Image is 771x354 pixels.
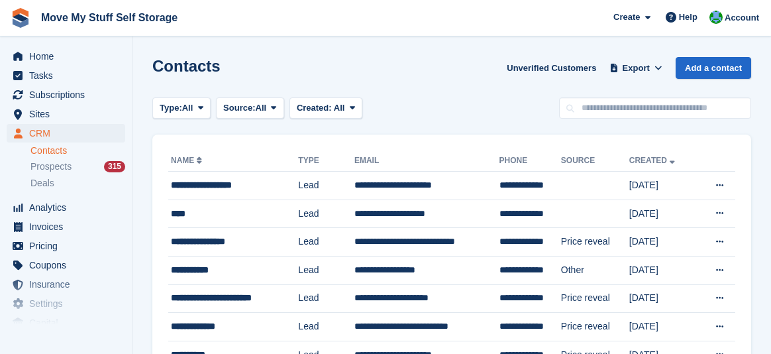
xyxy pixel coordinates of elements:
span: All [256,101,267,115]
span: Capital [29,314,109,332]
a: Contacts [30,145,125,157]
td: [DATE] [629,284,697,313]
span: CRM [29,124,109,143]
a: menu [7,47,125,66]
span: Prospects [30,160,72,173]
span: Help [679,11,697,24]
td: [DATE] [629,172,697,200]
button: Source: All [216,97,284,119]
td: [DATE] [629,256,697,284]
td: [DATE] [629,228,697,257]
a: Move My Stuff Self Storage [36,7,183,29]
span: Home [29,47,109,66]
a: menu [7,105,125,123]
a: menu [7,275,125,294]
h1: Contacts [152,57,221,75]
img: stora-icon-8386f47178a22dfd0bd8f6a31ec36ba5ce8667c1dd55bd0f319d3a0aa187defe.svg [11,8,30,28]
a: menu [7,314,125,332]
td: Price reveal [561,228,629,257]
a: menu [7,237,125,255]
span: All [334,103,345,113]
span: Account [725,11,759,25]
a: Unverified Customers [501,57,601,79]
a: Prospects 315 [30,160,125,174]
a: menu [7,66,125,85]
button: Type: All [152,97,211,119]
span: Pricing [29,237,109,255]
a: menu [7,256,125,274]
span: Source: [223,101,255,115]
td: Lead [298,172,354,200]
a: Created [629,156,678,165]
td: [DATE] [629,313,697,341]
button: Created: All [289,97,362,119]
th: Type [298,150,354,172]
a: Deals [30,176,125,190]
td: Price reveal [561,284,629,313]
td: Other [561,256,629,284]
span: Subscriptions [29,86,109,104]
span: Analytics [29,198,109,217]
td: Lead [298,200,354,228]
th: Phone [499,150,561,172]
td: [DATE] [629,200,697,228]
span: Type: [160,101,182,115]
span: All [182,101,193,115]
span: Sites [29,105,109,123]
span: Coupons [29,256,109,274]
td: Price reveal [561,313,629,341]
a: menu [7,217,125,236]
span: Export [623,62,650,75]
span: Settings [29,294,109,313]
span: Invoices [29,217,109,236]
img: Dan [709,11,723,24]
a: Add a contact [676,57,751,79]
span: Insurance [29,275,109,294]
button: Export [607,57,665,79]
th: Email [354,150,499,172]
a: Name [171,156,205,165]
td: Lead [298,313,354,341]
a: menu [7,86,125,104]
td: Lead [298,256,354,284]
span: Create [613,11,640,24]
a: menu [7,294,125,313]
td: Lead [298,284,354,313]
td: Lead [298,228,354,257]
span: Deals [30,177,54,190]
a: menu [7,198,125,217]
div: 315 [104,161,125,172]
th: Source [561,150,629,172]
span: Tasks [29,66,109,85]
span: Created: [297,103,332,113]
a: menu [7,124,125,143]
